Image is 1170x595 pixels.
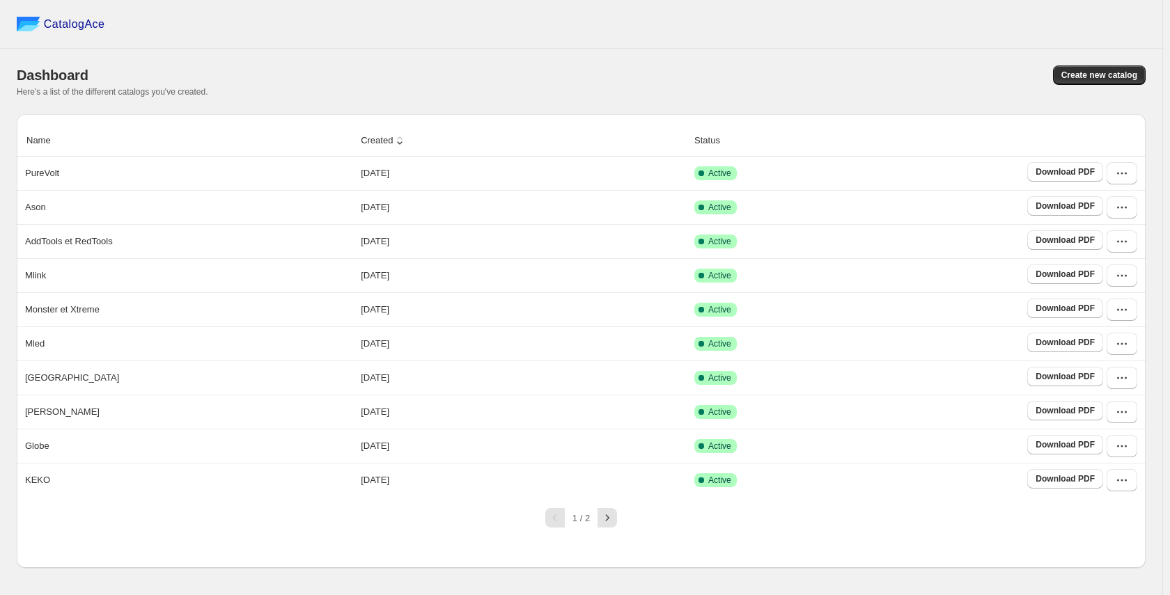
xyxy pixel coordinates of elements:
button: Status [692,127,736,154]
p: [GEOGRAPHIC_DATA] [25,371,119,385]
p: Monster et Xtreme [25,303,100,317]
a: Download PDF [1027,264,1103,284]
span: Download PDF [1036,337,1095,348]
td: [DATE] [357,429,690,463]
span: Download PDF [1036,405,1095,416]
p: Mlink [25,269,46,283]
p: KEKO [25,473,50,487]
td: [DATE] [357,292,690,326]
p: Mled [25,337,45,351]
span: Download PDF [1036,269,1095,280]
span: Download PDF [1036,235,1095,246]
a: Download PDF [1027,435,1103,454]
span: Download PDF [1036,303,1095,314]
span: Active [708,338,731,349]
span: Download PDF [1036,473,1095,484]
a: Download PDF [1027,230,1103,250]
a: Download PDF [1027,333,1103,352]
p: AddTools et RedTools [25,235,113,248]
p: PureVolt [25,166,59,180]
a: Download PDF [1027,469,1103,489]
p: [PERSON_NAME] [25,405,100,419]
span: Download PDF [1036,200,1095,212]
span: Active [708,168,731,179]
td: [DATE] [357,224,690,258]
a: Download PDF [1027,162,1103,182]
span: Download PDF [1036,166,1095,177]
span: Active [708,270,731,281]
button: Created [359,127,409,154]
td: [DATE] [357,326,690,360]
span: 1 / 2 [572,513,590,523]
span: CatalogAce [44,17,105,31]
td: [DATE] [357,190,690,224]
td: [DATE] [357,395,690,429]
td: [DATE] [357,463,690,497]
button: Name [24,127,67,154]
a: Download PDF [1027,401,1103,420]
img: catalog ace [17,17,40,31]
span: Active [708,406,731,418]
a: Download PDF [1027,299,1103,318]
a: Download PDF [1027,367,1103,386]
span: Active [708,304,731,315]
a: Download PDF [1027,196,1103,216]
span: Create new catalog [1061,70,1137,81]
td: [DATE] [357,360,690,395]
span: Download PDF [1036,439,1095,450]
span: Active [708,202,731,213]
span: Active [708,236,731,247]
td: [DATE] [357,157,690,190]
button: Create new catalog [1053,65,1146,85]
span: Active [708,441,731,452]
p: Ason [25,200,46,214]
span: Dashboard [17,68,88,83]
p: Globe [25,439,49,453]
span: Here's a list of the different catalogs you've created. [17,87,208,97]
span: Active [708,372,731,383]
span: Download PDF [1036,371,1095,382]
td: [DATE] [357,258,690,292]
span: Active [708,475,731,486]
